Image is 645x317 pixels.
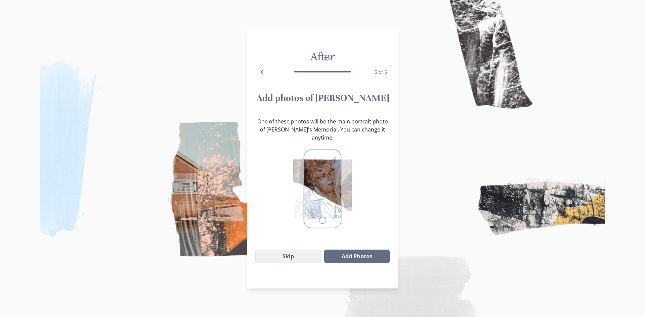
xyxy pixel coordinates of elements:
[375,69,387,75] span: 5 of 5
[255,65,269,78] button: Back
[255,250,321,263] button: Skip
[293,147,352,231] img: Portrait photo preview
[255,92,390,104] h1: Add photos of [PERSON_NAME]
[324,250,390,263] button: Add Photos
[255,117,390,142] p: One of these photos will be the main portrait photo of [PERSON_NAME]'s Memorial. You can change i...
